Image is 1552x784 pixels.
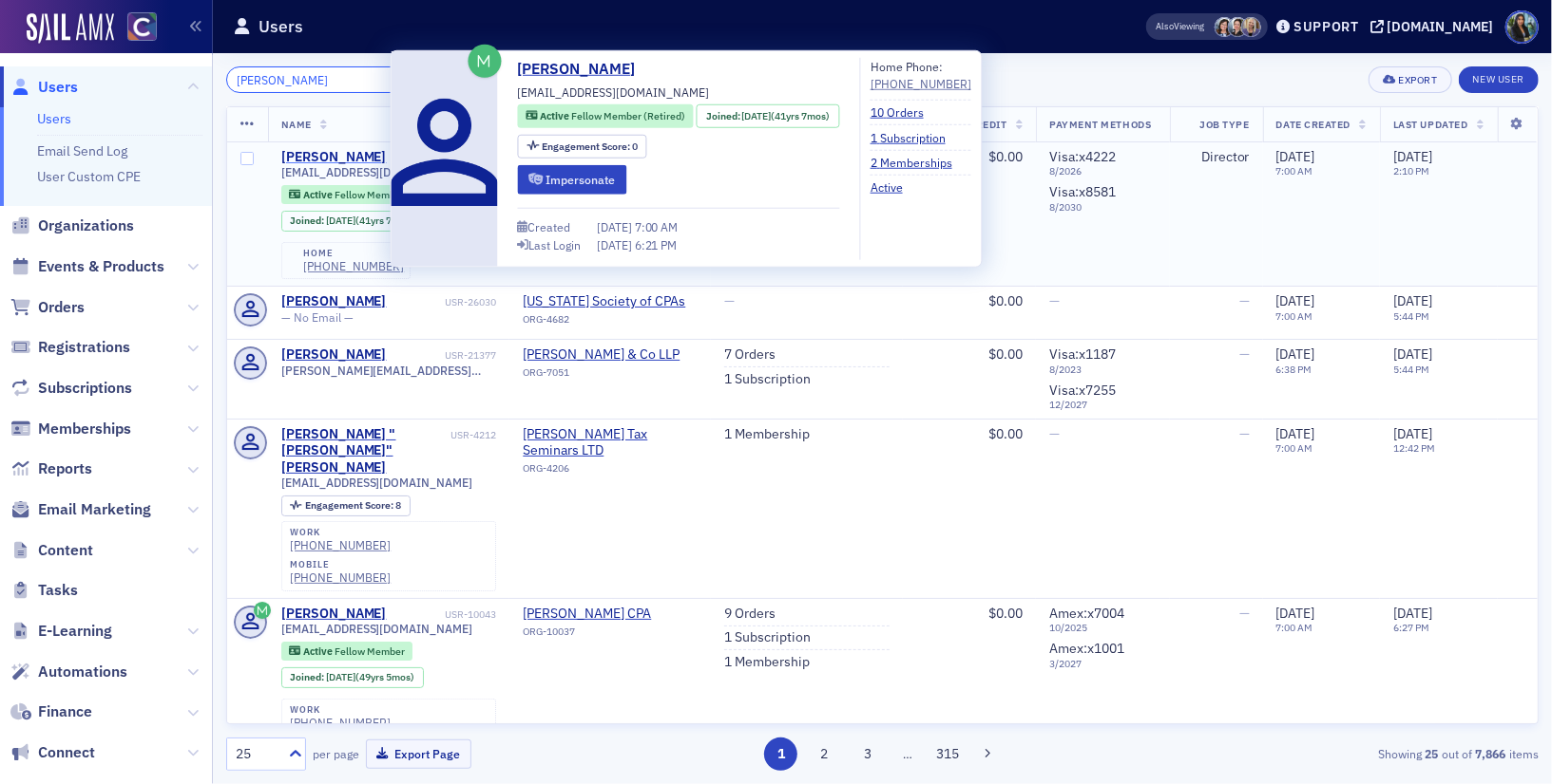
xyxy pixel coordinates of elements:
[303,188,335,201] span: Active
[851,737,884,771] button: 3
[281,495,411,516] div: Engagement Score: 8
[1228,17,1248,37] span: Pamela Galey-Coleman
[281,667,424,688] div: Joined: 1976-03-31 00:00:00
[1049,345,1116,363] span: Visa : x1187
[10,256,164,277] a: Events & Products
[38,540,93,561] span: Content
[38,499,151,520] span: Email Marketing
[281,346,387,364] a: [PERSON_NAME]
[290,570,391,585] div: [PHONE_NUMBER]
[390,296,496,308] div: USR-26030
[335,644,405,658] span: Fellow Member
[10,742,95,763] a: Connect
[290,527,391,538] div: work
[1049,640,1124,657] span: Amex : x1001
[542,140,632,153] span: Engagement Score :
[741,108,771,121] span: [DATE]
[38,77,78,98] span: Users
[526,108,684,123] a: Active Fellow Member (Retired)
[1293,18,1359,35] div: Support
[1049,292,1060,309] span: —
[281,185,457,204] div: Active: Active: Fellow Member (Retired)
[523,366,696,385] div: ORG-7051
[326,214,355,227] span: [DATE]
[523,313,696,332] div: ORG-4682
[305,498,395,512] span: Engagement Score :
[38,662,127,682] span: Automations
[281,606,387,623] div: [PERSON_NAME]
[871,58,971,93] div: Home Phone:
[38,297,85,318] span: Orders
[281,364,497,378] span: [PERSON_NAME][EMAIL_ADDRESS][DOMAIN_NAME]
[289,188,448,200] a: Active Fellow Member (Retired)
[303,248,404,259] div: home
[305,500,401,511] div: 8
[1399,75,1438,85] div: Export
[724,426,810,443] a: 1 Membership
[988,345,1023,363] span: $0.00
[281,149,387,166] div: [PERSON_NAME]
[1276,292,1315,309] span: [DATE]
[523,606,696,623] span: Jackson, Bradley K CPA
[1183,149,1249,166] div: Director
[226,66,408,93] input: Search…
[1276,148,1315,165] span: [DATE]
[303,259,404,273] a: [PHONE_NUMBER]
[1393,363,1429,376] time: 5:44 PM
[1157,20,1175,32] div: Also
[38,215,134,236] span: Organizations
[636,236,677,252] span: 6:21 PM
[1049,364,1157,376] span: 8 / 2023
[37,142,127,159] a: Email Send Log
[523,346,696,364] span: Beasley, Mitchell & Co LLP
[894,745,921,762] span: …
[450,429,496,441] div: USR-4212
[281,426,448,476] div: [PERSON_NAME] "[PERSON_NAME]" [PERSON_NAME]
[1049,165,1157,177] span: 8 / 2026
[808,737,841,771] button: 2
[523,293,696,310] span: Ohio Society of CPAs
[1393,425,1432,442] span: [DATE]
[724,606,776,623] a: 9 Orders
[290,538,391,552] div: [PHONE_NUMBER]
[38,742,95,763] span: Connect
[10,297,85,318] a: Orders
[281,118,312,131] span: Name
[127,12,157,42] img: SailAMX
[1239,345,1250,363] span: —
[10,701,92,722] a: Finance
[1393,164,1429,177] time: 2:10 PM
[281,642,413,661] div: Active: Active: Fellow Member
[871,103,938,121] a: 10 Orders
[1472,745,1509,762] strong: 7,866
[523,426,698,459] span: Bradley Burnett Tax Seminars LTD
[1049,183,1116,200] span: Visa : x8581
[326,215,414,227] div: (41yrs 7mos)
[10,337,130,358] a: Registrations
[1422,745,1442,762] strong: 25
[10,662,127,682] a: Automations
[636,219,678,234] span: 7:00 AM
[289,644,404,657] a: Active Fellow Member
[988,605,1023,622] span: $0.00
[290,215,326,227] span: Joined :
[1393,292,1432,309] span: [DATE]
[764,737,797,771] button: 1
[326,670,355,683] span: [DATE]
[313,745,359,762] label: per page
[988,148,1023,165] span: $0.00
[290,559,391,570] div: mobile
[326,671,414,683] div: (49yrs 5mos)
[114,12,157,45] a: View Homepage
[540,109,571,122] span: Active
[10,499,151,520] a: Email Marketing
[335,188,449,201] span: Fellow Member (Retired)
[523,606,696,623] a: [PERSON_NAME] CPA
[38,256,164,277] span: Events & Products
[1049,425,1060,442] span: —
[1393,118,1467,131] span: Last Updated
[1241,17,1261,37] span: Alicia Gelinas
[366,739,471,769] button: Export Page
[10,540,93,561] a: Content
